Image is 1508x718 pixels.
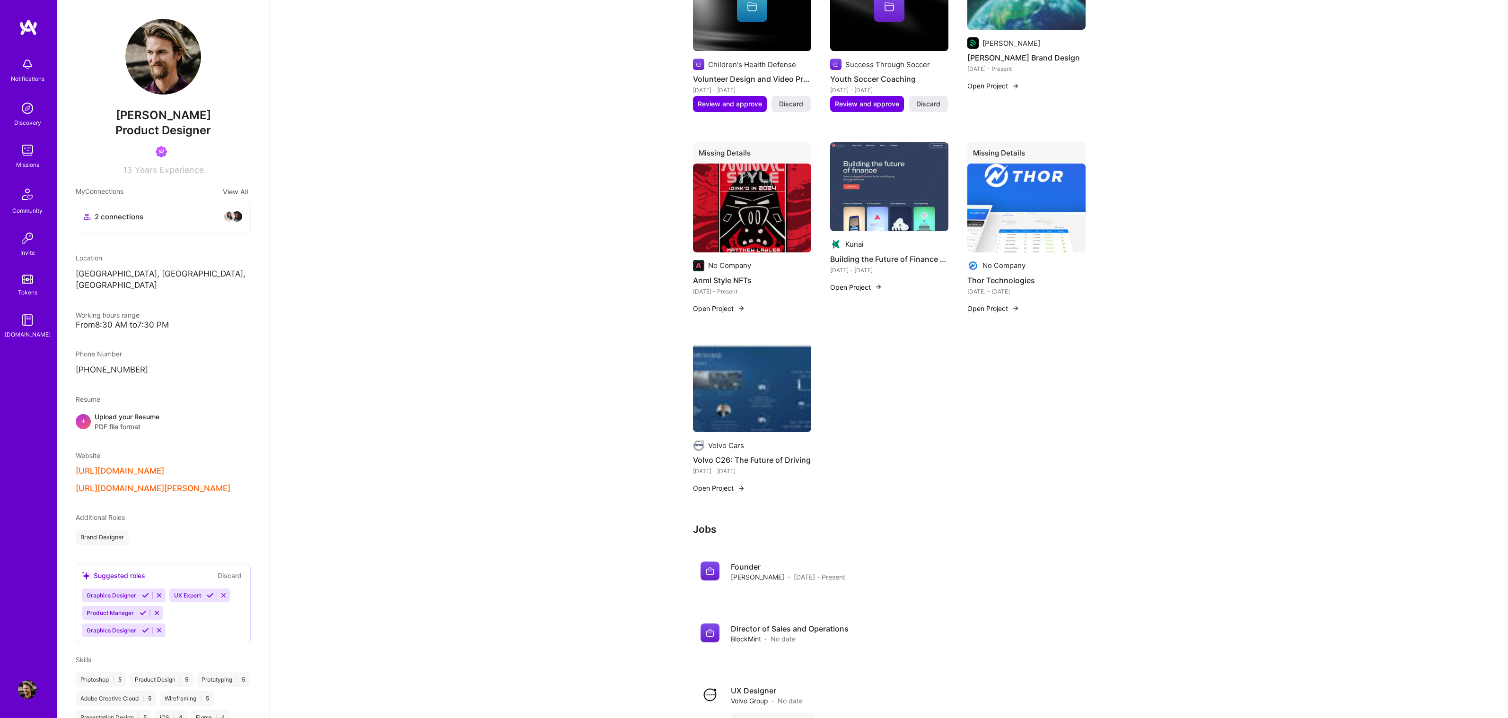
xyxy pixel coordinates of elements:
span: 13 [123,165,132,175]
div: Tokens [18,287,37,297]
img: arrow-right [1012,304,1019,312]
i: Reject [156,627,163,634]
img: Company logo [693,59,704,70]
span: Additional Roles [76,513,125,521]
span: Discard [779,99,803,109]
img: tokens [22,275,33,284]
span: BlockMint [731,634,761,644]
img: User Avatar [18,680,37,699]
div: [PERSON_NAME] [982,38,1040,48]
span: Website [76,451,100,459]
i: icon SuggestedTeams [82,571,90,580]
span: Years Experience [135,165,204,175]
div: [DATE] - Present [967,64,1086,74]
img: Company logo [701,685,719,704]
img: arrow-right [875,283,882,291]
span: Discard [916,99,940,109]
img: arrow-right [737,484,745,492]
div: Kunai [845,239,864,249]
span: · [772,696,774,706]
img: Community [16,183,39,206]
span: | [236,676,238,683]
div: Wireframing 5 [160,691,214,706]
div: Missing Details [693,142,811,167]
img: Invite [18,229,37,248]
div: Upload your Resume [95,412,159,432]
h4: Thor Technologies [967,274,1086,286]
i: Reject [156,592,163,599]
span: [PERSON_NAME] [731,572,784,582]
div: Success Through Soccer [845,60,930,69]
button: Open Project [967,81,1019,91]
img: avatar [224,211,235,222]
img: Been on Mission [156,146,167,157]
button: Review and approve [830,96,904,112]
p: [GEOGRAPHIC_DATA], [GEOGRAPHIC_DATA], [GEOGRAPHIC_DATA] [76,268,251,291]
a: User Avatar [16,680,39,699]
span: | [179,676,181,683]
span: Product Manager [87,609,134,616]
div: Location [76,253,251,263]
span: [PERSON_NAME] [76,108,251,122]
div: Notifications [11,74,44,84]
span: No date [778,696,803,706]
img: logo [19,19,38,36]
img: bell [18,55,37,74]
span: No date [771,634,796,644]
img: Thor Technologies [967,164,1086,252]
button: Open Project [693,483,745,493]
button: Discard [772,96,811,112]
i: Reject [220,592,227,599]
img: teamwork [18,141,37,160]
img: Company logo [967,260,979,271]
button: Open Project [830,282,882,292]
img: Company logo [693,440,704,451]
button: Review and approve [693,96,767,112]
img: Company logo [701,623,719,642]
div: No Company [982,260,1026,270]
span: Graphics Designer [87,627,136,634]
i: Accept [142,627,149,634]
span: [DATE] - Present [794,572,845,582]
div: Prototyping 5 [197,672,250,687]
span: + [80,415,86,425]
img: Company logo [967,37,979,49]
i: icon Collaborator [84,213,91,220]
h4: Founder [731,562,845,572]
div: No Company [708,260,751,270]
h3: Jobs [693,523,1086,535]
h4: [PERSON_NAME] Brand Design [967,52,1086,64]
div: Adobe Creative Cloud 5 [76,691,156,706]
span: Volvo Group [731,696,768,706]
button: View All [220,186,251,197]
span: Review and approve [835,99,899,109]
img: Volvo C26: The Future of Driving [693,344,811,433]
button: [URL][DOMAIN_NAME][PERSON_NAME] [76,484,230,493]
div: +Upload your ResumePDF file format [76,412,251,432]
span: 2 connections [95,212,143,222]
div: Brand Designer [76,530,129,545]
h4: Volvo C26: The Future of Driving [693,454,811,466]
div: [DATE] - [DATE] [693,466,811,476]
span: | [200,695,202,702]
span: Graphics Designer [87,592,136,599]
h4: Director of Sales and Operations [731,623,849,634]
div: Missing Details [967,142,1086,167]
span: Product Designer [115,123,211,137]
button: Open Project [967,303,1019,313]
img: Company logo [830,239,842,250]
img: Company logo [693,260,704,271]
span: Working hours range [76,311,140,319]
img: Company logo [830,59,842,70]
img: discovery [18,99,37,118]
h4: Volunteer Design and Video Production [693,73,811,85]
p: [PHONE_NUMBER] [76,364,251,376]
div: Community [12,206,43,216]
span: My Connections [76,186,123,197]
div: [DATE] - [DATE] [830,265,948,275]
img: avatar [231,211,243,222]
h4: Youth Soccer Coaching [830,73,948,85]
img: arrow-right [1012,82,1019,90]
img: guide book [18,311,37,329]
div: Product Design 5 [130,672,193,687]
